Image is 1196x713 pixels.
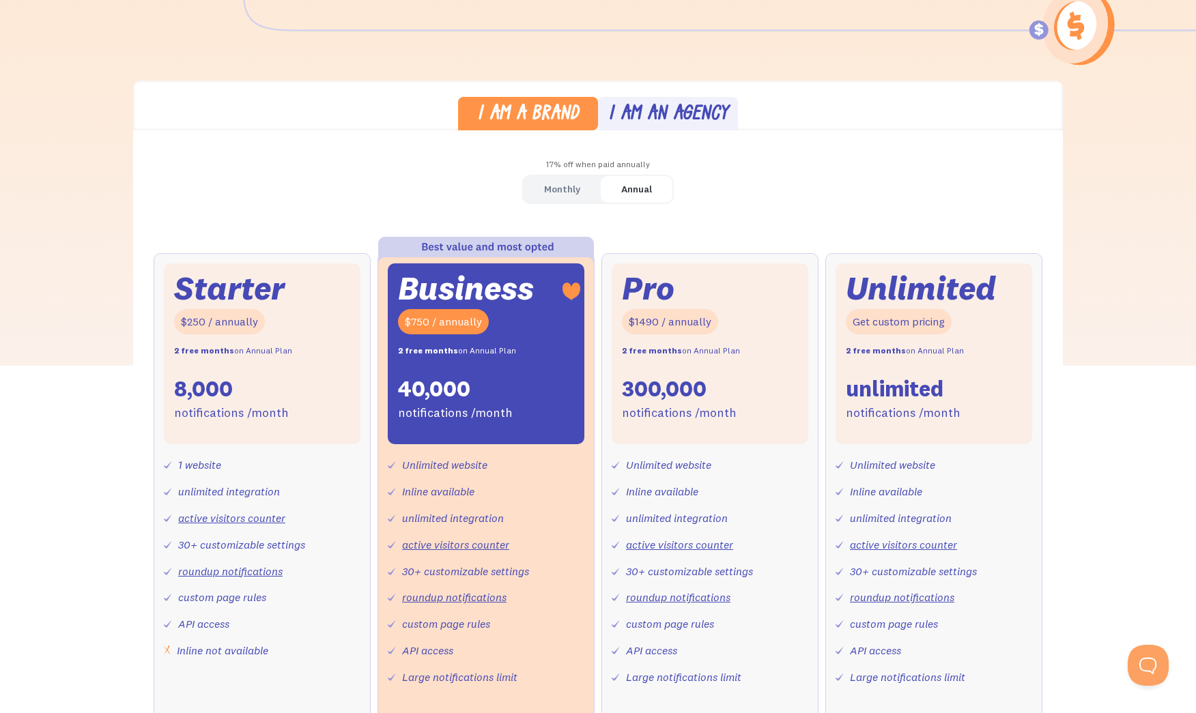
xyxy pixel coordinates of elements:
iframe: Toggle Customer Support [1128,645,1169,686]
div: I am a brand [477,105,579,125]
div: Large notifications limit [850,667,965,687]
div: Get custom pricing [846,309,952,334]
div: custom page rules [850,614,938,634]
div: $250 / annually [174,309,265,334]
strong: 2 free months [622,345,682,355]
div: I am an agency [608,105,728,125]
div: on Annual Plan [622,341,740,361]
div: Inline available [626,482,698,501]
div: 1 website [178,455,221,475]
div: $750 / annually [398,309,489,334]
div: Inline available [850,482,922,501]
div: Large notifications limit [402,667,517,687]
a: roundup notifications [178,564,283,578]
div: 40,000 [398,375,470,403]
a: roundup notifications [850,590,954,604]
div: notifications /month [174,403,289,423]
div: custom page rules [178,587,266,607]
div: Unlimited [846,274,996,303]
div: Unlimited website [626,455,711,475]
div: Unlimited website [850,455,935,475]
a: active visitors counter [178,511,285,525]
div: Starter [174,274,285,303]
a: roundup notifications [402,590,507,604]
div: Annual [621,179,652,199]
div: Pro [622,274,674,303]
a: active visitors counter [850,538,957,551]
a: active visitors counter [626,538,733,551]
div: custom page rules [402,614,490,634]
div: unlimited integration [626,508,728,528]
div: 30+ customizable settings [178,535,305,555]
div: Monthly [544,179,580,199]
div: on Annual Plan [398,341,516,361]
div: Business [398,274,534,303]
div: 17% off when paid annually [133,155,1063,175]
div: Inline not available [177,641,268,660]
strong: 2 free months [174,345,234,355]
div: 300,000 [622,375,707,403]
div: 30+ customizable settings [626,562,753,581]
div: 30+ customizable settings [850,562,977,581]
div: unlimited integration [402,508,504,528]
div: notifications /month [846,403,960,423]
div: on Annual Plan [174,341,292,361]
div: Large notifications limit [626,667,741,687]
div: on Annual Plan [846,341,964,361]
a: roundup notifications [626,590,730,604]
div: Inline available [402,482,474,501]
a: active visitors counter [402,538,509,551]
div: Unlimited website [402,455,487,475]
div: 8,000 [174,375,233,403]
div: unlimited [846,375,943,403]
div: API access [402,641,453,660]
div: notifications /month [622,403,737,423]
strong: 2 free months [398,345,458,355]
div: API access [626,641,677,660]
div: API access [850,641,901,660]
div: notifications /month [398,403,513,423]
div: $1490 / annually [622,309,718,334]
div: 30+ customizable settings [402,562,529,581]
div: unlimited integration [178,482,280,501]
div: custom page rules [626,614,714,634]
div: API access [178,614,229,634]
div: unlimited integration [850,508,952,528]
strong: 2 free months [846,345,906,355]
